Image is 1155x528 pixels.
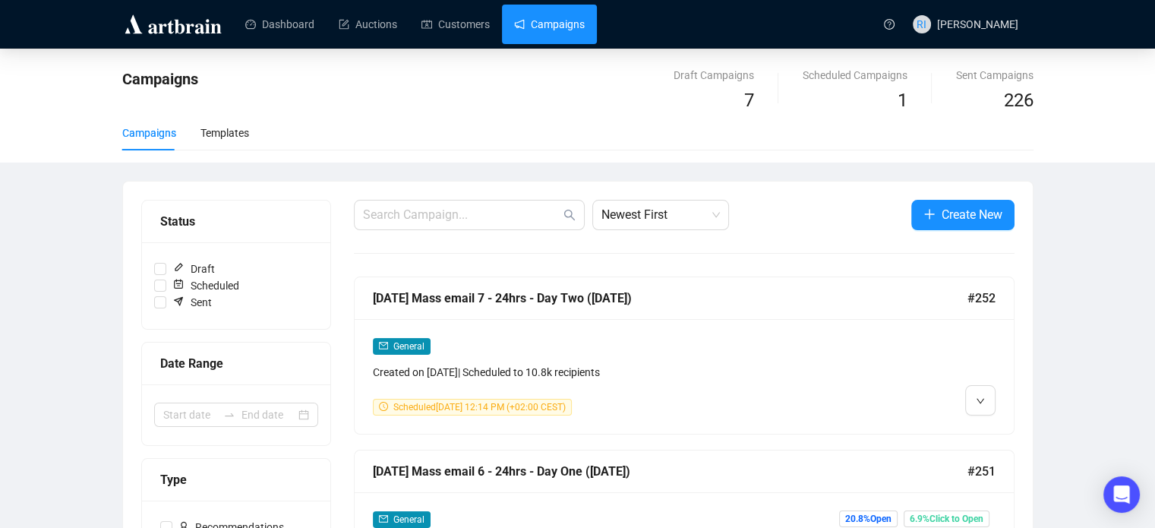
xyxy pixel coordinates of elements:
span: 7 [744,90,754,111]
input: Start date [163,406,217,423]
span: Sent [166,294,218,311]
button: Create New [911,200,1015,230]
div: Sent Campaigns [956,67,1034,84]
input: End date [241,406,295,423]
span: clock-circle [379,402,388,411]
span: 1 [898,90,907,111]
span: Newest First [601,201,720,229]
div: Templates [200,125,249,141]
span: to [223,409,235,421]
div: Type [160,470,312,489]
a: Dashboard [245,5,314,44]
a: Customers [421,5,490,44]
div: [DATE] Mass email 6 - 24hrs - Day One ([DATE]) [373,462,967,481]
div: Date Range [160,354,312,373]
div: Open Intercom Messenger [1103,476,1140,513]
a: [DATE] Mass email 7 - 24hrs - Day Two ([DATE])#252mailGeneralCreated on [DATE]| Scheduled to 10.8... [354,277,1015,435]
span: RI [917,16,926,33]
input: Search Campaign... [363,206,560,224]
div: Scheduled Campaigns [803,67,907,84]
span: search [563,209,576,221]
span: General [393,341,424,352]
span: 6.9% Click to Open [904,511,989,527]
div: Campaigns [122,125,176,141]
span: swap-right [223,409,235,421]
span: Scheduled [DATE] 12:14 PM (+02:00 CEST) [393,402,566,413]
span: Scheduled [166,277,245,294]
span: 20.8% Open [839,511,898,527]
a: Campaigns [514,5,585,44]
span: General [393,514,424,525]
span: question-circle [884,19,895,30]
span: Campaigns [122,70,198,88]
div: Draft Campaigns [674,67,754,84]
span: Create New [942,205,1002,224]
span: Draft [166,261,221,277]
span: #252 [967,289,996,308]
span: mail [379,514,388,523]
div: Status [160,212,312,231]
div: [DATE] Mass email 7 - 24hrs - Day Two ([DATE]) [373,289,967,308]
a: Auctions [339,5,397,44]
span: down [976,397,985,406]
img: logo [122,12,224,36]
span: [PERSON_NAME] [937,18,1018,30]
div: Created on [DATE] | Scheduled to 10.8k recipients [373,364,838,381]
span: 226 [1004,90,1034,111]
span: mail [379,341,388,350]
span: #251 [967,462,996,481]
span: plus [923,208,936,220]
